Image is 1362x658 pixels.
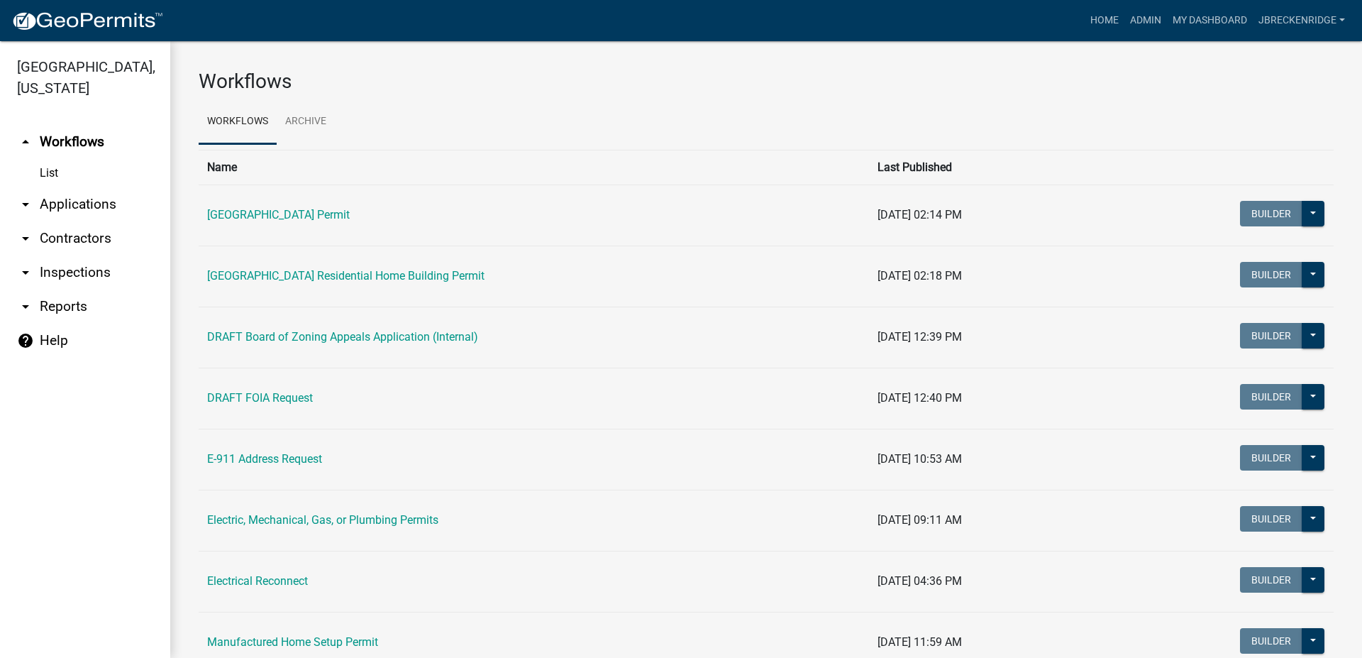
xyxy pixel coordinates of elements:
button: Builder [1240,384,1302,410]
button: Builder [1240,262,1302,287]
a: [GEOGRAPHIC_DATA] Permit [207,208,350,221]
a: Electrical Reconnect [207,574,308,588]
a: DRAFT Board of Zoning Appeals Application (Internal) [207,330,478,344]
i: arrow_drop_down [17,264,34,281]
a: My Dashboard [1167,7,1253,34]
span: [DATE] 09:11 AM [877,513,962,527]
span: [DATE] 02:14 PM [877,208,962,221]
i: arrow_drop_up [17,133,34,150]
span: [DATE] 12:39 PM [877,330,962,344]
span: [DATE] 02:18 PM [877,269,962,283]
th: Name [199,150,869,185]
button: Builder [1240,506,1302,532]
a: Workflows [199,99,277,145]
a: Admin [1124,7,1167,34]
i: help [17,332,34,349]
button: Builder [1240,445,1302,471]
a: Electric, Mechanical, Gas, or Plumbing Permits [207,513,438,527]
i: arrow_drop_down [17,230,34,247]
a: Home [1085,7,1124,34]
button: Builder [1240,628,1302,654]
span: [DATE] 10:53 AM [877,452,962,466]
a: E-911 Address Request [207,452,322,466]
a: [GEOGRAPHIC_DATA] Residential Home Building Permit [207,269,485,283]
i: arrow_drop_down [17,196,34,213]
i: arrow_drop_down [17,298,34,315]
button: Builder [1240,567,1302,593]
button: Builder [1240,201,1302,226]
a: Jbreckenridge [1253,7,1351,34]
a: Archive [277,99,335,145]
h3: Workflows [199,70,1334,94]
span: [DATE] 11:59 AM [877,635,962,649]
span: [DATE] 04:36 PM [877,574,962,588]
th: Last Published [869,150,1100,185]
a: Manufactured Home Setup Permit [207,635,378,649]
span: [DATE] 12:40 PM [877,391,962,405]
a: DRAFT FOIA Request [207,391,313,405]
button: Builder [1240,323,1302,349]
